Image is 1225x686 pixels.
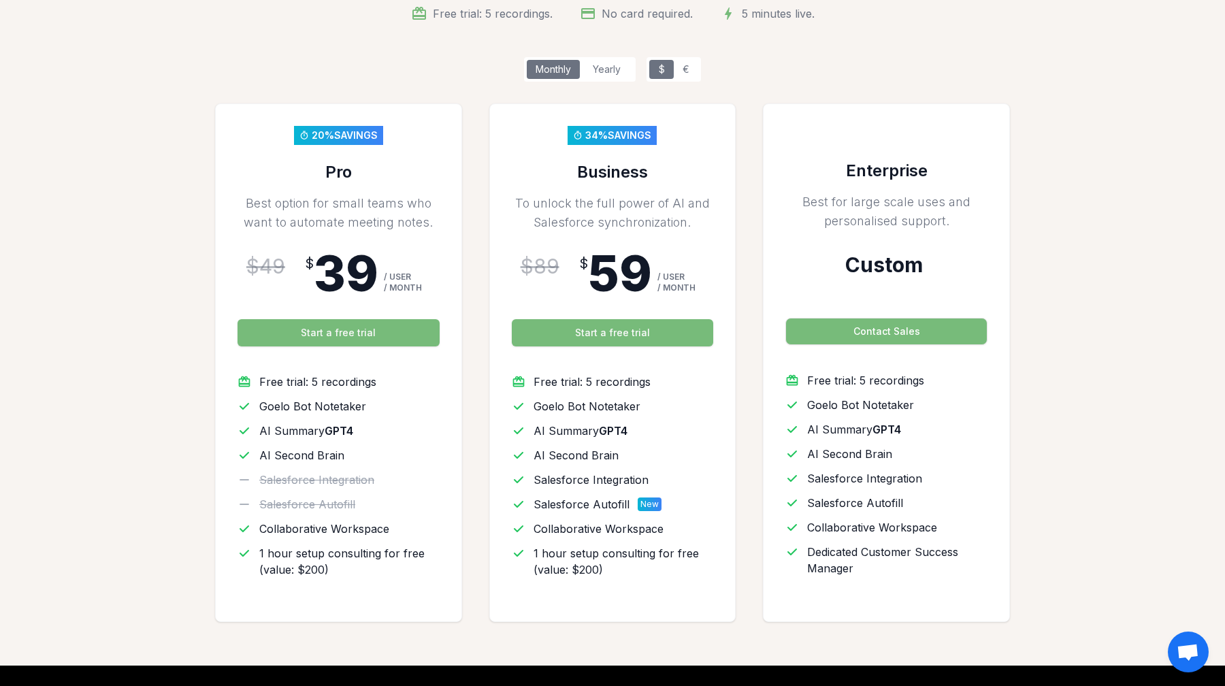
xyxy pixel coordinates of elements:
[674,60,698,79] div: €
[807,397,914,413] span: Goelo Bot Notetaker
[312,129,378,142] div: 20% SAVINGS
[259,545,440,578] span: 1 hour setup consulting for free (value: $200)
[384,282,422,293] span: / MONTH
[638,497,661,511] span: New
[259,521,389,537] span: Collaborative Workspace
[534,447,619,463] span: AI Second Brain
[580,60,633,79] div: Yearly
[807,470,922,487] span: Salesforce Integration
[238,194,440,232] div: Best option for small teams who want to automate meeting notes.
[1168,632,1209,672] div: Open chat
[238,319,440,374] a: Start a free trial
[602,5,693,22] div: No card required.
[785,160,987,182] h3: Enterprise
[259,398,366,414] span: Goelo Bot Notetaker
[259,447,344,463] span: AI Second Brain
[534,521,664,537] span: Collaborative Workspace
[845,252,923,277] span: Custom
[259,423,353,439] span: AI Summary
[527,60,580,79] div: Monthly
[599,424,627,438] span: GPT4
[585,129,651,142] div: 34% SAVINGS
[785,193,987,231] div: Best for large scale uses and personalised support.
[314,254,378,293] span: 39
[325,424,353,438] span: GPT4
[259,496,355,512] span: Salesforce Autofill
[384,272,422,282] span: / USER
[521,254,559,278] span: $ 89
[807,544,987,576] span: Dedicated Customer Success Manager
[807,495,903,511] span: Salesforce Autofill
[534,398,640,414] span: Goelo Bot Notetaker
[534,472,649,488] span: Salesforce Integration
[238,319,440,346] button: Start a free trial
[512,194,714,232] div: To unlock the full power of AI and Salesforce synchronization.
[657,272,696,282] span: / USER
[785,318,987,345] button: Contact Sales
[649,60,674,79] div: $
[872,423,901,436] span: GPT4
[807,372,924,389] span: Free trial: 5 recordings
[512,319,714,346] button: Start a free trial
[259,472,374,488] span: Salesforce Integration
[534,545,714,578] span: 1 hour setup consulting for free (value: $200)
[238,161,440,183] h3: Pro
[433,5,553,22] div: Free trial: 5 recordings.
[657,282,696,293] span: / MONTH
[588,254,652,293] span: 59
[534,423,627,439] span: AI Summary
[512,319,714,374] a: Start a free trial
[807,421,901,438] span: AI Summary
[742,5,815,22] div: 5 minutes live.
[512,161,714,183] h3: Business
[305,254,314,293] div: $
[807,446,892,462] span: AI Second Brain
[534,496,630,512] span: Salesforce Autofill
[579,254,588,293] div: $
[534,374,651,390] span: Free trial: 5 recordings
[259,374,376,390] span: Free trial: 5 recordings
[246,254,285,278] span: $ 49
[807,519,937,536] span: Collaborative Workspace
